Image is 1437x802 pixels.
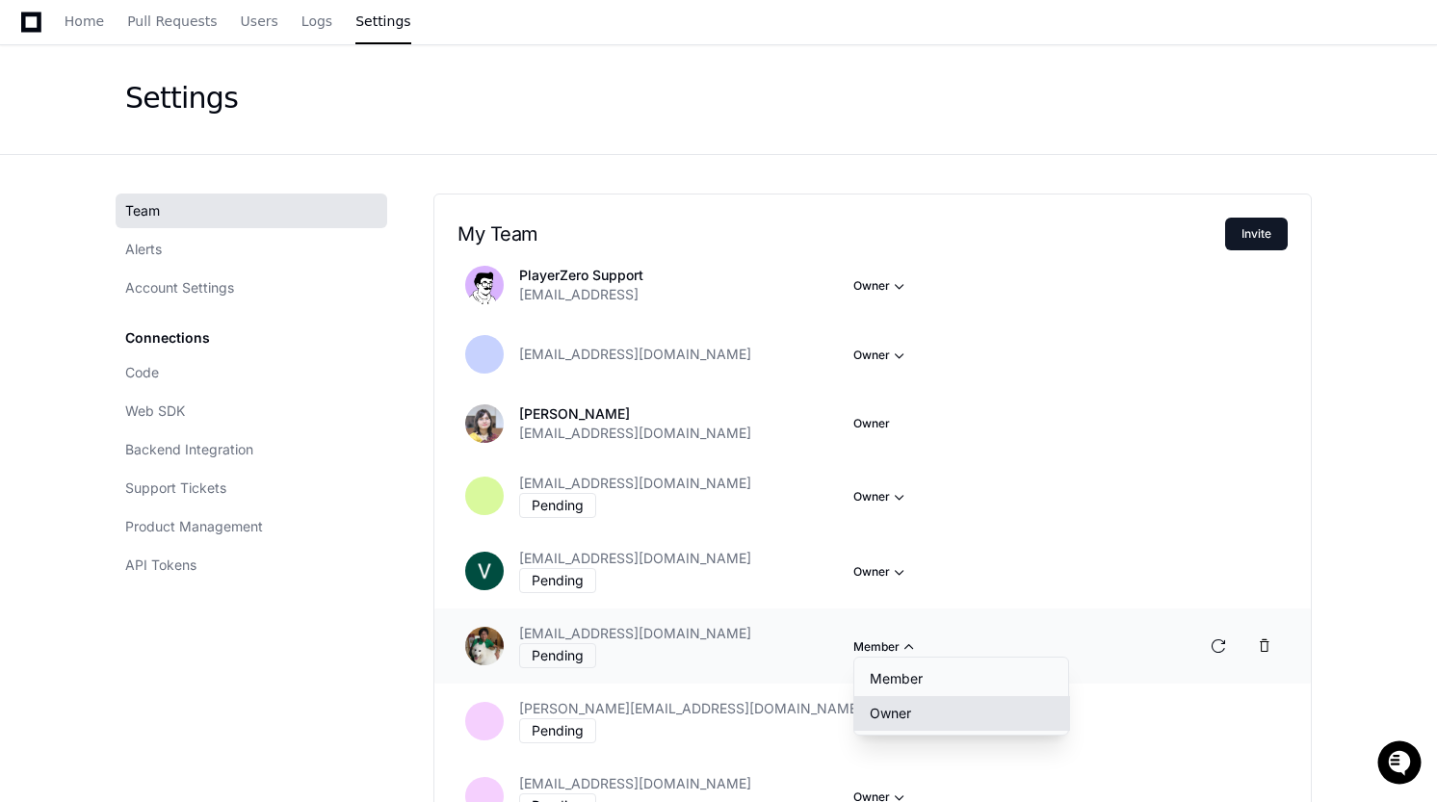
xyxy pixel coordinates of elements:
div: Start new chat [65,143,316,163]
span: Web SDK [125,401,185,421]
span: Account Settings [125,278,234,298]
div: Welcome [19,77,351,108]
span: [EMAIL_ADDRESS][DOMAIN_NAME] [519,345,751,364]
a: Alerts [116,232,387,267]
span: Team [125,201,160,220]
p: [PERSON_NAME] [519,404,751,424]
div: Pending [519,568,596,593]
a: Support Tickets [116,471,387,505]
img: ACg8ocIOAtE9nREwiOfqcOBjY6MQPjCf6zQ81HmjSEH5w0V3CEpfIw=s96-c [465,552,504,590]
span: Pull Requests [127,15,217,27]
a: Web SDK [116,394,387,428]
div: Pending [519,643,596,668]
iframe: Open customer support [1375,738,1427,790]
span: [PERSON_NAME][EMAIL_ADDRESS][DOMAIN_NAME] [519,699,862,718]
span: Pylon [192,202,233,217]
img: PlayerZero [19,19,58,58]
span: Backend Integration [125,440,253,459]
button: Owner [853,562,909,582]
span: Users [241,15,278,27]
span: [EMAIL_ADDRESS] [519,285,639,304]
button: Start new chat [327,149,351,172]
a: Powered byPylon [136,201,233,217]
span: [EMAIL_ADDRESS][DOMAIN_NAME] [519,549,751,568]
button: Owner [853,487,909,506]
span: Product Management [125,517,263,536]
img: ACg8ocJp4l0LCSiC5MWlEh794OtQNs1DKYp4otTGwJyAKUZvwXkNnmc=s96-c [465,404,504,443]
div: Pending [519,718,596,743]
span: Support Tickets [125,479,226,498]
p: PlayerZero Support [519,266,643,285]
div: Pending [519,493,596,518]
button: Invite [1225,218,1288,250]
span: API Tokens [125,556,196,575]
div: We're offline, we'll be back soon [65,163,251,178]
div: Settings [125,81,238,116]
span: Owner [853,416,890,431]
span: [EMAIL_ADDRESS][DOMAIN_NAME] [519,424,751,443]
a: Code [116,355,387,390]
button: Owner [853,276,909,296]
a: Account Settings [116,271,387,305]
span: [EMAIL_ADDRESS][DOMAIN_NAME] [519,624,751,643]
img: ACg8ocLG_LSDOp7uAivCyQqIxj1Ef0G8caL3PxUxK52DC0_DO42UYdCW=s96-c [465,627,504,665]
span: Logs [301,15,332,27]
span: [EMAIL_ADDRESS][DOMAIN_NAME] [519,474,751,493]
button: Member [854,661,1070,696]
a: Team [116,194,387,228]
button: Owner [854,696,1070,731]
span: Code [125,363,159,382]
img: avatar [465,266,504,304]
span: Settings [355,15,410,27]
span: Alerts [125,240,162,259]
span: [EMAIL_ADDRESS][DOMAIN_NAME] [519,774,751,793]
span: Home [65,15,104,27]
a: Backend Integration [116,432,387,467]
a: API Tokens [116,548,387,582]
button: Owner [853,346,909,365]
div: Zuora [853,657,1069,736]
button: Member [853,637,919,657]
h2: My Team [457,222,1225,246]
a: Product Management [116,509,387,544]
img: 1736555170064-99ba0984-63c1-480f-8ee9-699278ef63ed [19,143,54,178]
